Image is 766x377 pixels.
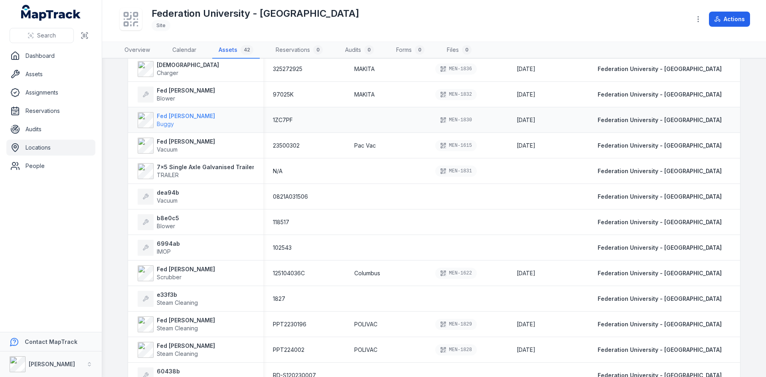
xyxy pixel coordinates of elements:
[435,344,477,355] div: MEN-1828
[138,112,215,128] a: Fed [PERSON_NAME]Buggy
[157,325,198,332] span: Steam Cleaning
[517,142,535,150] time: 8/28/25, 12:25:00 AM
[138,163,285,179] a: 7x5 Single Axle Galvanised Trailer with RampTRAILER
[6,140,95,156] a: Locations
[6,121,95,137] a: Audits
[269,42,329,59] a: Reservations0
[598,346,722,354] a: Federation University - [GEOGRAPHIC_DATA]
[598,167,722,175] a: Federation University - [GEOGRAPHIC_DATA]
[517,65,535,73] time: 8/28/25, 12:25:00 AM
[37,32,56,39] span: Search
[339,42,380,59] a: Audits0
[598,91,722,98] span: Federation University - [GEOGRAPHIC_DATA]
[157,172,179,178] span: TRAILER
[462,45,472,55] div: 0
[598,219,722,225] span: Federation University - [GEOGRAPHIC_DATA]
[517,91,535,98] span: [DATE]
[157,350,198,357] span: Steam Cleaning
[598,295,722,303] a: Federation University - [GEOGRAPHIC_DATA]
[517,116,535,124] time: 8/28/25, 12:25:00 AM
[517,116,535,123] span: [DATE]
[157,189,179,197] strong: dea94b
[157,197,178,204] span: Vacuum
[435,268,477,279] div: MEN-1622
[517,270,535,276] span: [DATE]
[598,65,722,73] a: Federation University - [GEOGRAPHIC_DATA]
[138,87,215,103] a: Fed [PERSON_NAME]Blower
[138,138,215,154] a: Fed [PERSON_NAME]Vacuum
[157,112,215,120] strong: Fed [PERSON_NAME]
[435,63,477,75] div: MEN-1836
[598,193,722,200] span: Federation University - [GEOGRAPHIC_DATA]
[598,116,722,124] a: Federation University - [GEOGRAPHIC_DATA]
[138,61,219,77] a: [DEMOGRAPHIC_DATA]Charger
[598,270,722,276] span: Federation University - [GEOGRAPHIC_DATA]
[21,5,81,21] a: MapTrack
[138,189,179,205] a: dea94bVacuum
[517,269,535,277] time: 8/28/25, 12:25:00 AM
[598,142,722,149] span: Federation University - [GEOGRAPHIC_DATA]
[435,166,477,177] div: MEN-1831
[517,346,535,354] time: 8/28/25, 12:25:00 AM
[517,321,535,328] span: [DATE]
[157,214,179,222] strong: b8e0c5
[29,361,75,367] strong: [PERSON_NAME]
[517,91,535,99] time: 8/28/25, 12:25:00 AM
[313,45,323,55] div: 0
[6,48,95,64] a: Dashboard
[273,65,302,73] span: 325272925
[273,193,308,201] span: 0821A031506
[440,42,478,59] a: Files0
[138,316,215,332] a: Fed [PERSON_NAME]Steam Cleaning
[157,87,215,95] strong: Fed [PERSON_NAME]
[390,42,431,59] a: Forms0
[273,244,292,252] span: 102543
[157,163,285,171] strong: 7x5 Single Axle Galvanised Trailer with Ramp
[157,291,198,299] strong: e33f3b
[166,42,203,59] a: Calendar
[157,248,171,255] span: IMOP
[157,95,175,102] span: Blower
[157,223,175,229] span: Blower
[517,142,535,149] span: [DATE]
[273,91,294,99] span: 97025K
[157,342,215,350] strong: Fed [PERSON_NAME]
[138,265,215,281] a: Fed [PERSON_NAME]Scrubber
[138,291,198,307] a: e33f3bSteam Cleaning
[598,168,722,174] span: Federation University - [GEOGRAPHIC_DATA]
[273,346,304,354] span: PPT224002
[517,65,535,72] span: [DATE]
[415,45,424,55] div: 0
[157,120,174,127] span: Buggy
[354,320,377,328] span: POLIVAC
[138,240,180,256] a: 6994abIMOP
[598,193,722,201] a: Federation University - [GEOGRAPHIC_DATA]
[435,319,477,330] div: MEN-1829
[273,320,306,328] span: PPT2230196
[6,103,95,119] a: Reservations
[435,114,477,126] div: MEN-1830
[354,65,375,73] span: MAKITA
[273,295,285,303] span: 1827
[354,346,377,354] span: POLIVAC
[157,265,215,273] strong: Fed [PERSON_NAME]
[25,338,77,345] strong: Contact MapTrack
[273,142,300,150] span: 23500302
[157,69,178,76] span: Charger
[598,295,722,302] span: Federation University - [GEOGRAPHIC_DATA]
[10,28,74,43] button: Search
[273,116,293,124] span: 1ZC7PF
[354,91,375,99] span: MAKITA
[435,89,477,100] div: MEN-1832
[598,218,722,226] a: Federation University - [GEOGRAPHIC_DATA]
[517,346,535,353] span: [DATE]
[598,244,722,252] a: Federation University - [GEOGRAPHIC_DATA]
[138,342,215,358] a: Fed [PERSON_NAME]Steam Cleaning
[354,142,376,150] span: Pac Vac
[6,85,95,101] a: Assignments
[598,244,722,251] span: Federation University - [GEOGRAPHIC_DATA]
[152,20,170,31] div: Site
[517,320,535,328] time: 8/28/25, 12:25:00 AM
[157,61,219,69] strong: [DEMOGRAPHIC_DATA]
[709,12,750,27] button: Actions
